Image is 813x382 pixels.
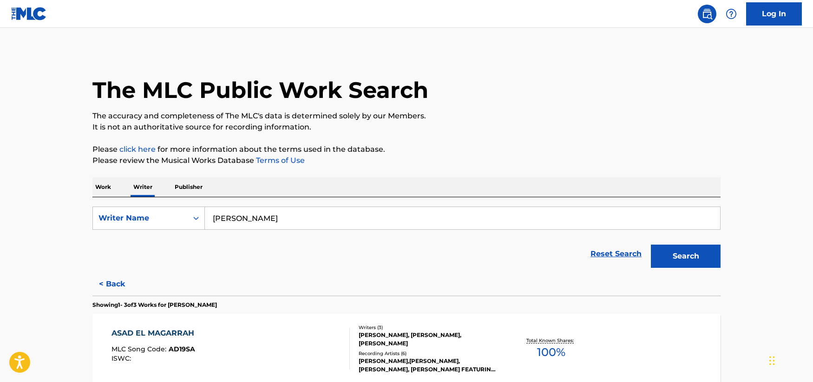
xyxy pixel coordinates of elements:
[111,345,169,353] span: MLC Song Code :
[92,301,217,309] p: Showing 1 - 3 of 3 Works for [PERSON_NAME]
[92,144,721,155] p: Please for more information about the terms used in the database.
[769,347,775,375] div: Drag
[359,357,499,374] div: [PERSON_NAME],[PERSON_NAME], [PERSON_NAME], [PERSON_NAME] FEATURING [PERSON_NAME], [PERSON_NAME],...
[169,345,195,353] span: AD19SA
[172,177,205,197] p: Publisher
[92,207,721,272] form: Search Form
[92,76,428,104] h1: The MLC Public Work Search
[111,354,133,363] span: ISWC :
[767,337,813,382] iframe: Chat Widget
[698,5,716,23] a: Public Search
[254,156,305,165] a: Terms of Use
[92,272,148,296] button: < Back
[746,2,802,26] a: Log In
[119,145,156,154] a: click here
[359,324,499,331] div: Writers ( 3 )
[92,155,721,166] p: Please review the Musical Works Database
[359,331,499,348] div: [PERSON_NAME], [PERSON_NAME], [PERSON_NAME]
[98,213,182,224] div: Writer Name
[722,5,741,23] div: Help
[92,122,721,133] p: It is not an authoritative source for recording information.
[702,8,713,19] img: search
[651,245,721,268] button: Search
[586,244,646,264] a: Reset Search
[131,177,155,197] p: Writer
[359,350,499,357] div: Recording Artists ( 6 )
[537,344,565,361] span: 100 %
[11,7,47,20] img: MLC Logo
[92,110,721,122] p: The accuracy and completeness of The MLC's data is determined solely by our Members.
[526,337,576,344] p: Total Known Shares:
[726,8,737,19] img: help
[92,177,114,197] p: Work
[111,328,199,339] div: ASAD EL MAGARRAH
